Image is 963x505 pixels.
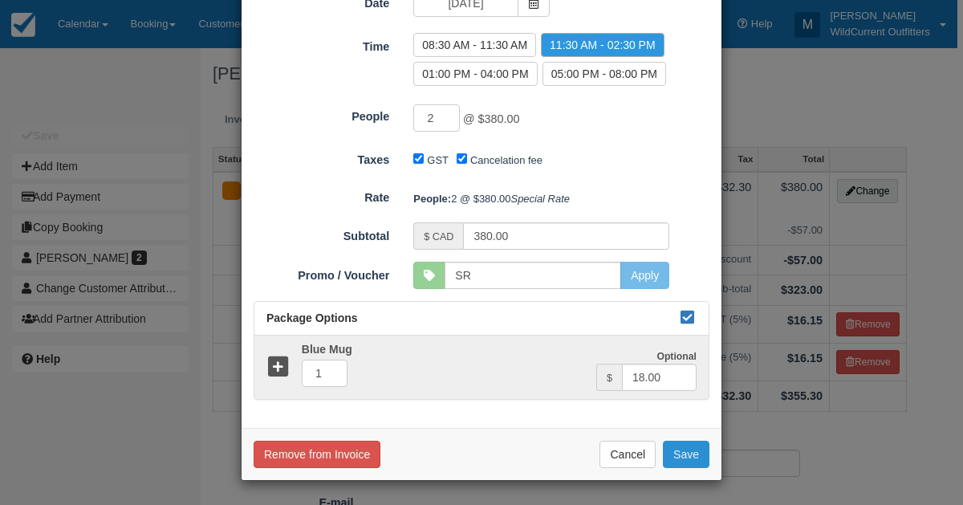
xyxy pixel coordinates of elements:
button: Remove from Invoice [254,441,380,468]
span: Package Options [266,312,358,324]
label: 08:30 AM - 11:30 AM [413,33,536,57]
label: Taxes [242,146,401,169]
button: Save [663,441,709,468]
small: $ CAD [424,231,453,242]
label: People [242,103,401,125]
label: 05:00 PM - 08:00 PM [542,62,666,86]
strong: Optional [656,351,697,362]
em: Special Rate [511,193,570,205]
label: Promo / Voucher [242,262,401,284]
label: 11:30 AM - 02:30 PM [541,33,664,57]
small: $ [607,373,612,384]
label: Time [242,33,401,55]
a: Optional $ [254,336,709,399]
strong: People [413,193,451,205]
label: GST [427,154,449,166]
label: Subtotal [242,222,401,245]
div: 2 @ $380.00 [401,185,721,212]
label: Rate [242,184,401,206]
button: Apply [620,262,669,289]
input: People [413,104,460,132]
h5: Blue Mug [290,344,596,356]
button: Cancel [599,441,656,468]
span: @ $380.00 [463,113,520,126]
label: Cancelation fee [470,154,542,166]
label: 01:00 PM - 04:00 PM [413,62,537,86]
